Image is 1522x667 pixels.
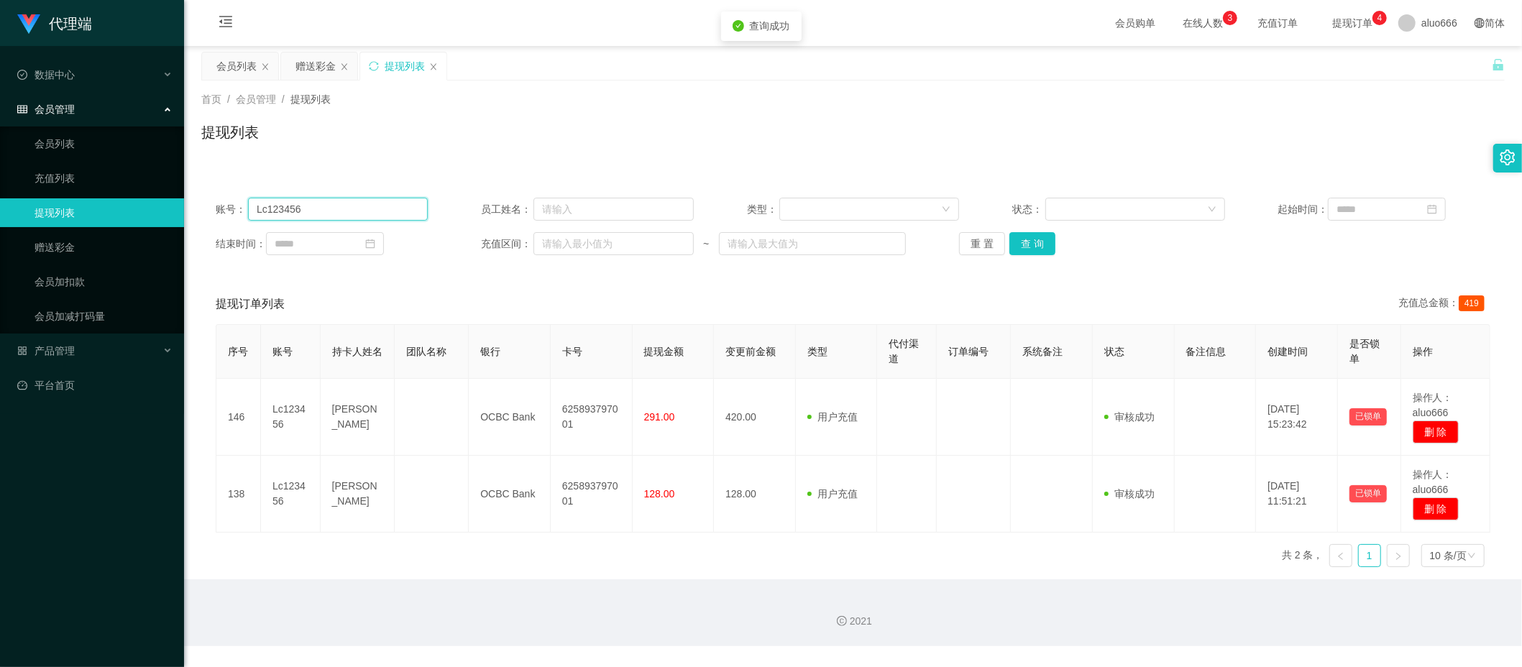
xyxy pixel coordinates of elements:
[469,379,551,456] td: OCBC Bank
[1228,11,1233,25] p: 3
[261,379,321,456] td: Lc123456
[261,63,270,71] i: 图标: close
[201,1,250,47] i: 图标: menu-fold
[196,614,1510,629] div: 2021
[533,232,693,255] input: 请输入最小值为
[1349,338,1380,364] span: 是否锁单
[551,456,633,533] td: 625893797001
[365,239,375,249] i: 图标: calendar
[1256,456,1338,533] td: [DATE] 11:51:21
[1022,346,1063,357] span: 系统备注
[1358,544,1381,567] li: 1
[562,346,582,357] span: 卡号
[1459,295,1485,311] span: 419
[959,232,1005,255] button: 重 置
[480,346,500,357] span: 银行
[469,456,551,533] td: OCBC Bank
[35,198,173,227] a: 提现列表
[1430,545,1467,566] div: 10 条/页
[1104,346,1124,357] span: 状态
[290,93,331,105] span: 提现列表
[35,302,173,331] a: 会员加减打码量
[216,379,261,456] td: 146
[1349,485,1387,502] button: 已锁单
[807,411,858,423] span: 用户充值
[1349,408,1387,425] button: 已锁单
[644,411,675,423] span: 291.00
[340,63,349,71] i: 图标: close
[481,202,533,217] span: 员工姓名：
[1413,392,1453,418] span: 操作人：aluo666
[1208,205,1216,215] i: 图标: down
[227,93,230,105] span: /
[216,236,266,252] span: 结束时间：
[216,456,261,533] td: 138
[644,346,684,357] span: 提现金额
[17,345,75,356] span: 产品管理
[1359,545,1380,566] a: 1
[321,456,395,533] td: [PERSON_NAME]
[889,338,919,364] span: 代付渠道
[35,129,173,158] a: 会员列表
[1337,552,1345,561] i: 图标: left
[261,456,321,533] td: Lc123456
[1223,11,1237,25] sup: 3
[332,346,382,357] span: 持卡人姓名
[216,295,285,313] span: 提现订单列表
[644,488,675,500] span: 128.00
[17,70,27,80] i: 图标: check-circle-o
[1329,544,1352,567] li: 上一页
[35,164,173,193] a: 充值列表
[481,236,533,252] span: 充值区间：
[17,346,27,356] i: 图标: appstore-o
[719,232,907,255] input: 请输入最大值为
[1387,544,1410,567] li: 下一页
[216,52,257,80] div: 会员列表
[714,456,796,533] td: 128.00
[1467,551,1476,561] i: 图标: down
[295,52,336,80] div: 赠送彩金
[1377,11,1383,25] p: 4
[17,69,75,80] span: 数据中心
[282,93,285,105] span: /
[17,104,27,114] i: 图标: table
[272,346,293,357] span: 账号
[1009,232,1055,255] button: 查 询
[1413,497,1459,520] button: 删 除
[750,20,790,32] span: 查询成功
[1012,202,1045,217] span: 状态：
[1325,18,1380,28] span: 提现订单
[1492,58,1505,71] i: 图标: unlock
[1398,295,1490,313] div: 充值总金额：
[807,488,858,500] span: 用户充值
[17,103,75,115] span: 会员管理
[1278,202,1328,217] span: 起始时间：
[369,61,379,71] i: 图标: sync
[725,346,776,357] span: 变更前金额
[17,14,40,34] img: logo.9652507e.png
[236,93,276,105] span: 会员管理
[1282,544,1324,567] li: 共 2 条，
[49,1,92,47] h1: 代理端
[1413,469,1453,495] span: 操作人：aluo666
[807,346,828,357] span: 类型
[1104,411,1155,423] span: 审核成功
[1394,552,1403,561] i: 图标: right
[551,379,633,456] td: 625893797001
[17,371,173,400] a: 图标: dashboard平台首页
[385,52,425,80] div: 提现列表
[747,202,780,217] span: 类型：
[837,616,847,626] i: 图标: copyright
[248,198,428,221] input: 请输入
[733,20,744,32] i: icon: check-circle
[942,205,950,215] i: 图标: down
[1175,18,1230,28] span: 在线人数
[1427,204,1437,214] i: 图标: calendar
[429,63,438,71] i: 图标: close
[35,267,173,296] a: 会员加扣款
[1413,420,1459,443] button: 删 除
[1500,149,1516,165] i: 图标: setting
[1267,346,1308,357] span: 创建时间
[321,379,395,456] td: [PERSON_NAME]
[1104,488,1155,500] span: 审核成功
